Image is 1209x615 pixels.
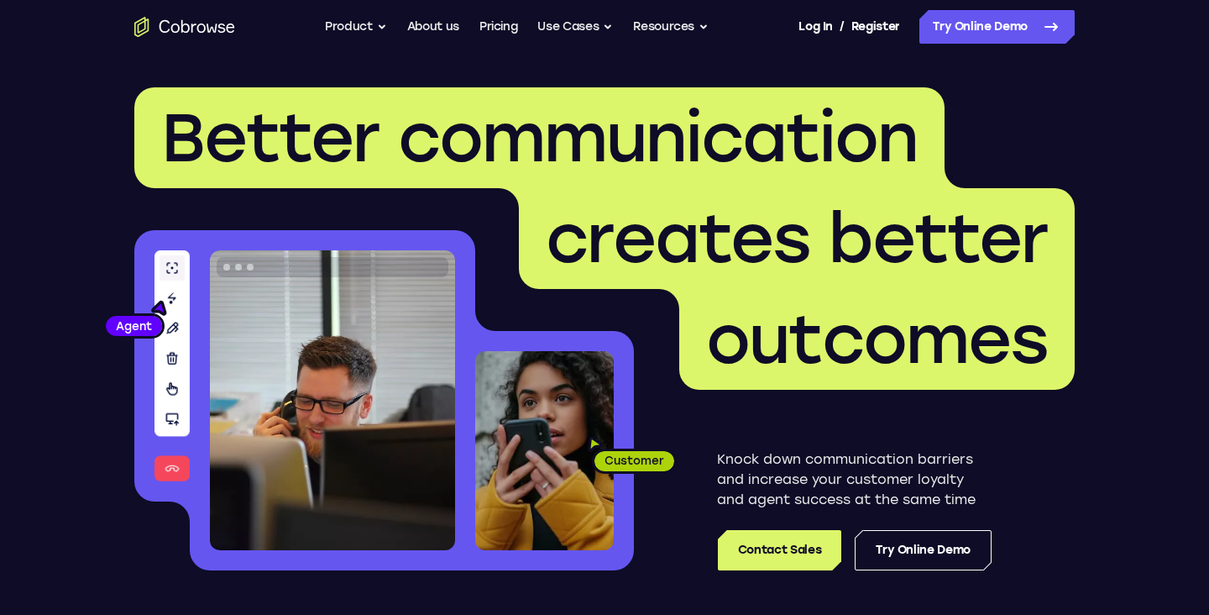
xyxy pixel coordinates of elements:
a: Try Online Demo [855,530,992,570]
span: creates better [546,198,1048,279]
a: Pricing [479,10,518,44]
button: Resources [633,10,709,44]
span: outcomes [706,299,1048,380]
span: Better communication [161,97,918,178]
a: Contact Sales [718,530,841,570]
button: Use Cases [537,10,613,44]
a: Try Online Demo [919,10,1075,44]
button: Product [325,10,387,44]
span: / [840,17,845,37]
a: About us [407,10,459,44]
a: Go to the home page [134,17,235,37]
p: Knock down communication barriers and increase your customer loyalty and agent success at the sam... [717,449,992,510]
a: Log In [798,10,832,44]
img: A customer support agent talking on the phone [210,250,455,550]
a: Register [851,10,900,44]
img: A customer holding their phone [475,351,614,550]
